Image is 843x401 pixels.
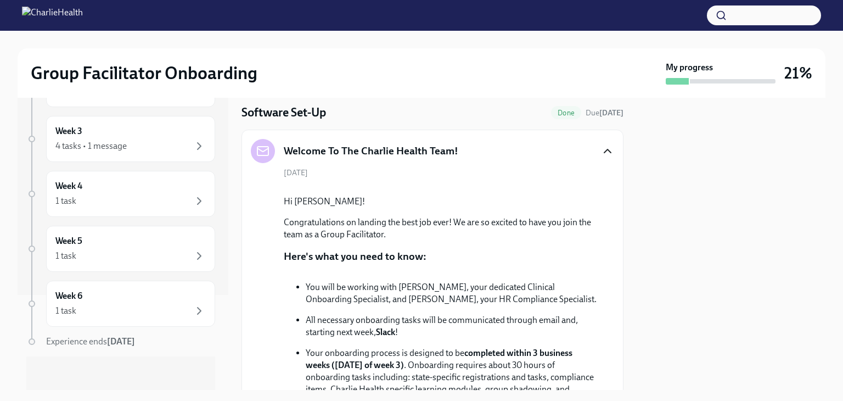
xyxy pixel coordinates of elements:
strong: My progress [666,62,713,74]
a: Week 51 task [26,226,215,272]
h6: Week 6 [55,290,82,302]
strong: completed within 3 business weeks ([DATE] of week 3) [306,348,572,370]
div: 1 task [55,305,76,317]
a: Week 34 tasks • 1 message [26,116,215,162]
div: 4 tasks • 1 message [55,140,127,152]
span: [DATE] [284,168,308,178]
h2: Group Facilitator Onboarding [31,62,257,84]
strong: Slack [376,327,395,337]
a: Week 41 task [26,171,215,217]
img: CharlieHealth [22,7,83,24]
p: All necessary onboarding tasks will be communicated through email and, starting next week, ! [306,314,597,338]
strong: [DATE] [599,108,623,118]
p: Here's what you need to know: [284,249,426,264]
div: 1 task [55,195,76,207]
h6: Week 5 [55,235,82,247]
div: 1 task [55,250,76,262]
span: September 9th, 2025 08:00 [586,108,623,118]
h4: Software Set-Up [241,104,326,121]
p: You will be working with [PERSON_NAME], your dedicated Clinical Onboarding Specialist, and [PERSO... [306,281,597,305]
p: Hi [PERSON_NAME]! [284,196,597,208]
span: Due [586,108,623,118]
h5: Welcome To The Charlie Health Team! [284,144,458,158]
h3: 21% [784,63,812,83]
span: Done [551,109,581,117]
h6: Week 3 [55,125,82,137]
strong: [DATE] [107,336,135,347]
a: Week 61 task [26,281,215,327]
span: Experience ends [46,336,135,347]
p: Congratulations on landing the best job ever! We are so excited to have you join the team as a Gr... [284,216,597,241]
h6: Week 4 [55,180,82,192]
